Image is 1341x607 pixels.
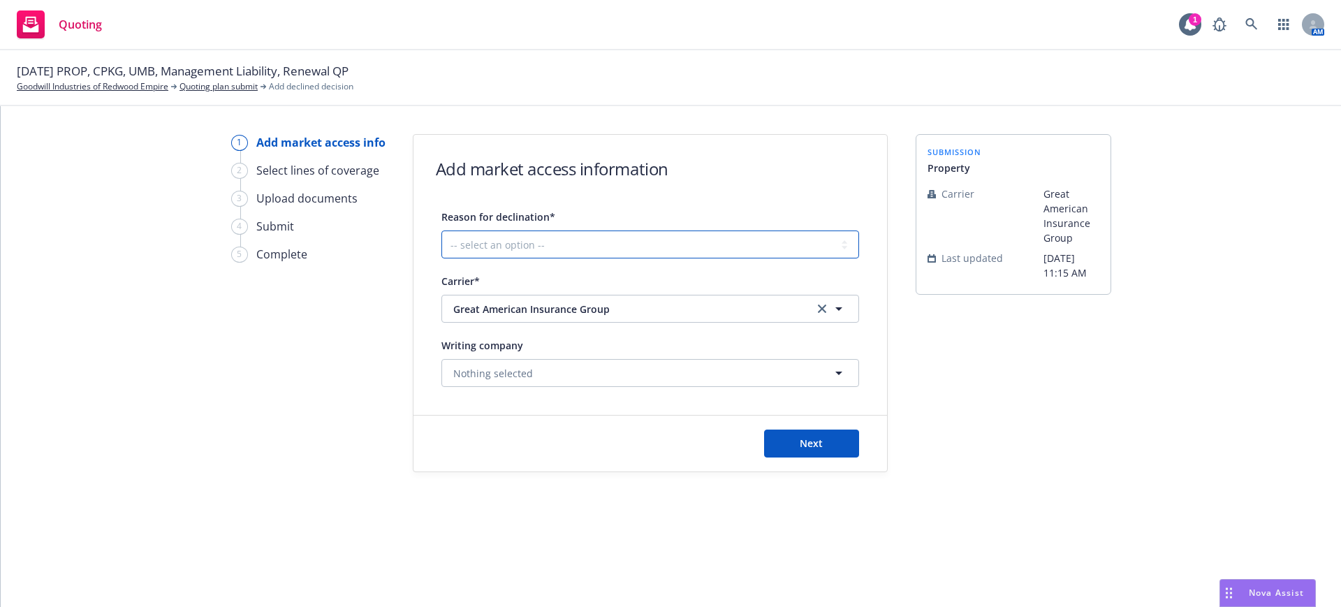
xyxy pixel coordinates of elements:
[928,161,981,175] span: Property
[11,5,108,44] a: Quoting
[17,80,168,93] a: Goodwill Industries of Redwood Empire
[1238,10,1266,38] a: Search
[1219,579,1316,607] button: Nova Assist
[453,366,533,381] span: Nothing selected
[1270,10,1298,38] a: Switch app
[453,302,793,316] span: Great American Insurance Group
[1220,580,1238,606] div: Drag to move
[441,359,859,387] button: Nothing selected
[441,275,480,288] span: Carrier*
[231,219,248,235] div: 4
[800,437,823,450] span: Next
[928,146,981,158] span: submission
[441,210,555,224] span: Reason for declination*
[256,134,386,151] div: Add market access info
[256,246,307,263] div: Complete
[814,300,830,317] a: clear selection
[231,135,248,151] div: 1
[941,251,1003,265] span: Last updated
[941,187,974,201] span: Carrier
[231,247,248,263] div: 5
[441,295,859,323] button: Great American Insurance Groupclear selection
[231,163,248,179] div: 2
[17,62,349,80] span: [DATE] PROP, CPKG, UMB, Management Liability, Renewal QP
[1206,10,1233,38] a: Report a Bug
[436,157,668,180] h1: Add market access information
[1043,187,1099,245] span: Great American Insurance Group
[179,80,258,93] a: Quoting plan submit
[256,162,379,179] div: Select lines of coverage
[256,218,294,235] div: Submit
[256,190,358,207] div: Upload documents
[59,19,102,30] span: Quoting
[1249,587,1304,599] span: Nova Assist
[1043,251,1099,280] span: [DATE] 11:15 AM
[269,80,353,93] span: Add declined decision
[231,191,248,207] div: 3
[764,430,859,458] button: Next
[1189,13,1201,26] div: 1
[441,339,523,352] span: Writing company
